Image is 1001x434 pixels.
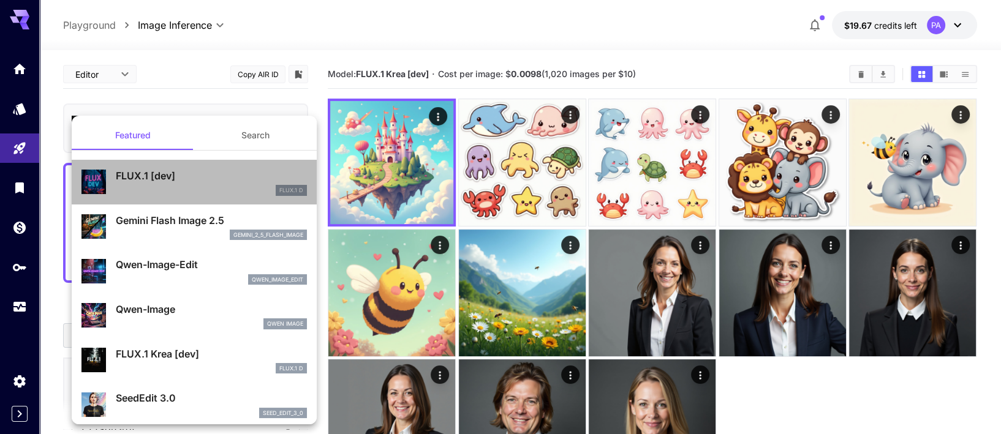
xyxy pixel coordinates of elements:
[81,297,307,334] div: Qwen-ImageQwen Image
[116,346,307,361] p: FLUX.1 Krea [dev]
[233,231,303,239] p: gemini_2_5_flash_image
[263,409,303,417] p: seed_edit_3_0
[81,163,307,201] div: FLUX.1 [dev]FLUX.1 D
[116,257,307,272] p: Qwen-Image-Edit
[252,275,303,284] p: qwen_image_edit
[81,208,307,245] div: Gemini Flash Image 2.5gemini_2_5_flash_image
[267,320,303,328] p: Qwen Image
[72,121,194,150] button: Featured
[81,342,307,379] div: FLUX.1 Krea [dev]FLUX.1 D
[116,213,307,228] p: Gemini Flash Image 2.5
[81,252,307,290] div: Qwen-Image-Editqwen_image_edit
[116,302,307,316] p: Qwen-Image
[81,386,307,423] div: SeedEdit 3.0seed_edit_3_0
[194,121,317,150] button: Search
[279,364,303,373] p: FLUX.1 D
[116,168,307,183] p: FLUX.1 [dev]
[279,186,303,195] p: FLUX.1 D
[116,391,307,405] p: SeedEdit 3.0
